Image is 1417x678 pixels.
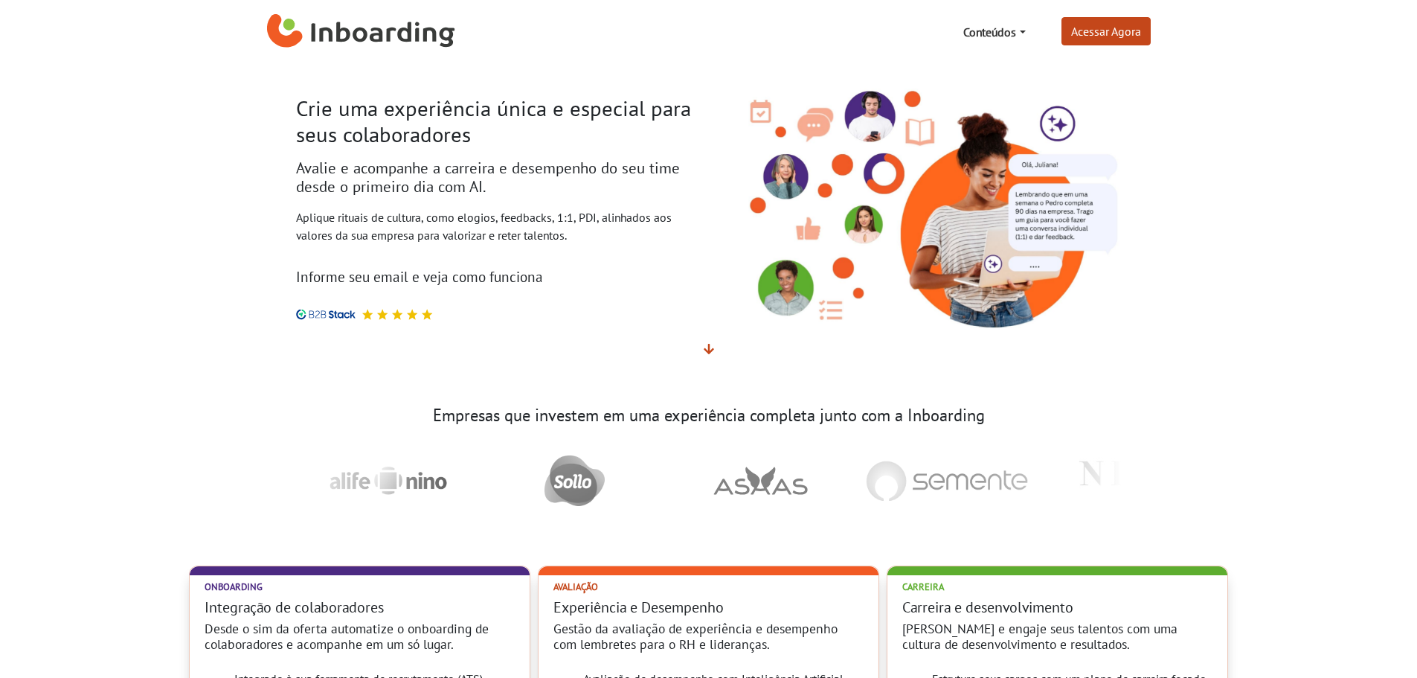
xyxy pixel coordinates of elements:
div: Avaliação 5 estrelas no B2B Stack [356,309,433,320]
img: Avaliação 5 estrelas no B2B Stack [406,309,418,320]
h3: Empresas que investem em uma experiência completa junto com a Inboarding [296,406,1122,426]
img: Sollo Brasil [533,444,617,518]
img: Avaliação 5 estrelas no B2B Stack [376,309,388,320]
h4: Gestão da avaliação de experiência e desempenho com lembretes para o RH e lideranças. [553,621,864,652]
h4: Desde o sim da oferta automatize o onboarding de colaboradores e acompanhe em um só lugar. [205,621,515,652]
img: Avaliação 5 estrelas no B2B Stack [421,309,433,320]
img: Avaliação 5 estrelas no B2B Stack [391,309,403,320]
h4: [PERSON_NAME] e engaje seus talentos com uma cultura de desenvolvimento e resultados. [902,621,1212,652]
h2: Onboarding [205,581,515,592]
h2: Avaliação [553,581,864,592]
a: Inboarding Home Page [267,6,455,58]
p: Aplique rituais de cultura, como elogios, feedbacks, 1:1, PDI, alinhados aos valores da sua empre... [296,208,698,244]
img: Avaliação 5 estrelas no B2B Stack [362,309,373,320]
h1: Crie uma experiência única e especial para seus colaboradores [296,96,698,147]
h2: Avalie e acompanhe a carreira e desempenho do seu time desde o primeiro dia com AI. [296,159,698,196]
img: Semente Negocios [854,448,1040,513]
h3: Experiência e Desempenho [553,598,864,616]
h2: Carreira [902,581,1212,592]
img: B2B Stack logo [296,309,356,320]
span: Veja mais detalhes abaixo [704,342,714,356]
h3: Informe seu email e veja como funciona [296,268,698,285]
img: Asaas [701,455,820,507]
a: Conteúdos [957,17,1031,47]
a: Acessar Agora [1061,17,1151,45]
h3: Integração de colaboradores [205,598,515,616]
img: Inboarding Home [267,10,455,54]
img: Inboarding - Rutuais de Cultura com Inteligência Ariticial. Feedback, conversas 1:1, PDI. [720,64,1122,334]
h3: Carreira e desenvolvimento [902,598,1212,616]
